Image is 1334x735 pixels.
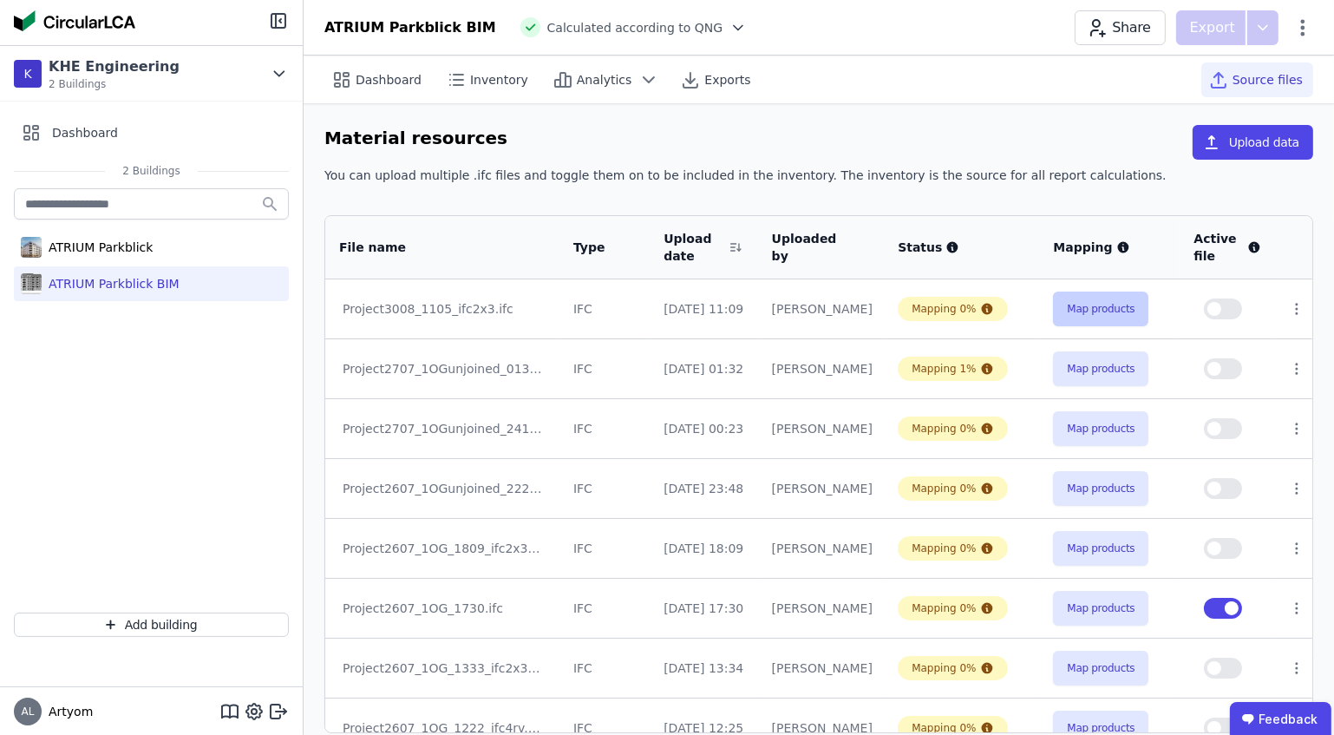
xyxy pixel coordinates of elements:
[343,660,542,677] div: Project2607_1OG_1333_ifc2x3.ifc
[912,541,976,555] div: Mapping 0%
[1193,230,1260,265] div: Active file
[577,71,632,89] span: Analytics
[14,60,42,88] div: K
[470,71,528,89] span: Inventory
[547,19,723,36] span: Calculated according to QNG
[772,360,871,377] div: [PERSON_NAME]
[1053,531,1148,566] button: Map products
[772,230,850,265] div: Uploaded by
[664,360,743,377] div: [DATE] 01:32
[664,300,743,318] div: [DATE] 11:09
[343,540,542,557] div: Project2607_1OG_1809_ifc2x3.ifc
[343,480,542,497] div: Project2607_1OGunjoined_2227.ifc
[22,706,35,717] span: AL
[772,600,871,617] div: [PERSON_NAME]
[573,600,636,617] div: IFC
[105,164,197,178] span: 2 Buildings
[52,124,118,141] span: Dashboard
[772,480,871,497] div: [PERSON_NAME]
[573,420,636,437] div: IFC
[664,660,743,677] div: [DATE] 13:34
[664,480,743,497] div: [DATE] 23:48
[324,125,507,153] h6: Material resources
[664,420,743,437] div: [DATE] 00:23
[21,270,42,298] img: ATRIUM Parkblick BIM
[324,17,496,38] div: ATRIUM Parkblick BIM
[42,275,180,292] div: ATRIUM Parkblick BIM
[14,10,135,31] img: Concular
[912,362,976,376] div: Mapping 1%
[772,660,871,677] div: [PERSON_NAME]
[324,167,1313,198] div: You can upload multiple .ifc files and toggle them on to be included in the inventory. The invent...
[772,420,871,437] div: [PERSON_NAME]
[664,540,743,557] div: [DATE] 18:09
[912,302,976,316] div: Mapping 0%
[898,239,1025,256] div: Status
[49,56,180,77] div: KHE Engineering
[1053,239,1166,256] div: Mapping
[14,613,289,637] button: Add building
[573,540,636,557] div: IFC
[21,233,42,261] img: ATRIUM Parkblick
[912,422,976,436] div: Mapping 0%
[912,601,976,615] div: Mapping 0%
[1233,71,1303,89] span: Source files
[704,71,750,89] span: Exports
[772,300,871,318] div: [PERSON_NAME]
[573,480,636,497] div: IFC
[1053,471,1148,506] button: Map products
[343,300,542,318] div: Project3008_1105_ifc2x3.ifc
[339,239,524,256] div: File name
[1193,125,1313,160] button: Upload data
[42,239,153,256] div: ATRIUM Parkblick
[912,721,976,735] div: Mapping 0%
[343,420,542,437] div: Project2707_1OGunjoined_2410.ifc
[573,660,636,677] div: IFC
[573,239,615,256] div: Type
[664,230,723,265] div: Upload date
[343,360,542,377] div: Project2707_1OGunjoined_0130.ifc
[343,600,542,617] div: Project2607_1OG_1730.ifc
[1075,10,1165,45] button: Share
[1053,292,1148,326] button: Map products
[912,482,976,495] div: Mapping 0%
[49,77,180,91] span: 2 Buildings
[912,661,976,675] div: Mapping 0%
[1053,591,1148,626] button: Map products
[664,600,743,617] div: [DATE] 17:30
[1053,411,1148,446] button: Map products
[1053,351,1148,386] button: Map products
[772,540,871,557] div: [PERSON_NAME]
[1053,651,1148,686] button: Map products
[356,71,422,89] span: Dashboard
[1190,17,1239,38] p: Export
[573,360,636,377] div: IFC
[42,703,93,720] span: Artyom
[573,300,636,318] div: IFC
